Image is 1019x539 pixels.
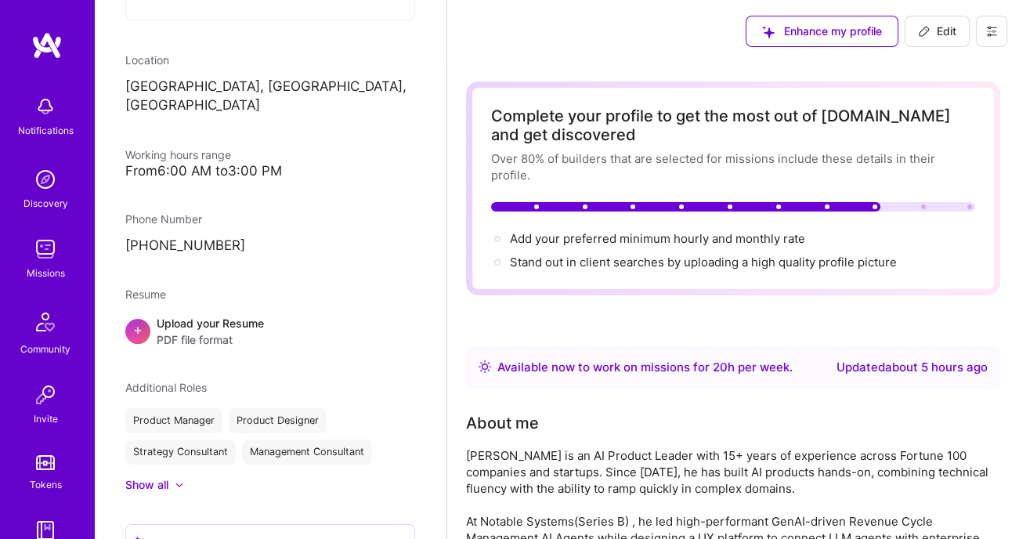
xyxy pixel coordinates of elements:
img: teamwork [30,233,61,265]
div: Management Consultant [242,440,372,465]
img: tokens [36,455,55,470]
div: From 6:00 AM to 3:00 PM [125,163,415,179]
p: [PHONE_NUMBER] [125,237,415,255]
div: Community [20,341,70,357]
div: Show all [125,477,168,493]
span: 20 [713,360,728,374]
div: Complete your profile to get the most out of [DOMAIN_NAME] and get discovered [491,107,975,144]
div: Location [125,52,415,68]
span: Additional Roles [125,381,207,394]
p: [GEOGRAPHIC_DATA], [GEOGRAPHIC_DATA], [GEOGRAPHIC_DATA] [125,78,415,115]
i: icon SuggestedTeams [762,26,775,38]
div: About me [466,411,539,435]
span: Edit [918,24,956,39]
div: Over 80% of builders that are selected for missions include these details in their profile. [491,150,975,183]
div: Upload your Resume [157,315,264,348]
div: Product Designer [229,408,327,433]
img: discovery [30,164,61,195]
div: Discovery [23,195,68,212]
div: Notifications [18,122,74,139]
span: Add your preferred minimum hourly and monthly rate [510,231,805,246]
span: Working hours range [125,148,231,161]
div: Strategy Consultant [125,440,236,465]
span: + [133,321,143,338]
div: Available now to work on missions for h per week . [497,358,793,377]
span: Resume [125,288,166,301]
div: Updated about 5 hours ago [837,358,988,377]
div: Invite [34,411,58,427]
div: Product Manager [125,408,222,433]
button: Edit [905,16,970,47]
img: bell [30,91,61,122]
div: Missions [27,265,65,281]
span: Phone Number [125,212,202,226]
img: Availability [479,360,491,373]
img: logo [31,31,63,60]
span: PDF file format [157,331,264,348]
img: Community [27,303,64,341]
button: Enhance my profile [746,16,898,47]
div: +Upload your ResumePDF file format [125,315,415,348]
div: Tokens [30,476,62,493]
span: Enhance my profile [762,24,882,39]
div: Stand out in client searches by uploading a high quality profile picture [510,254,897,270]
img: Invite [30,379,61,411]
